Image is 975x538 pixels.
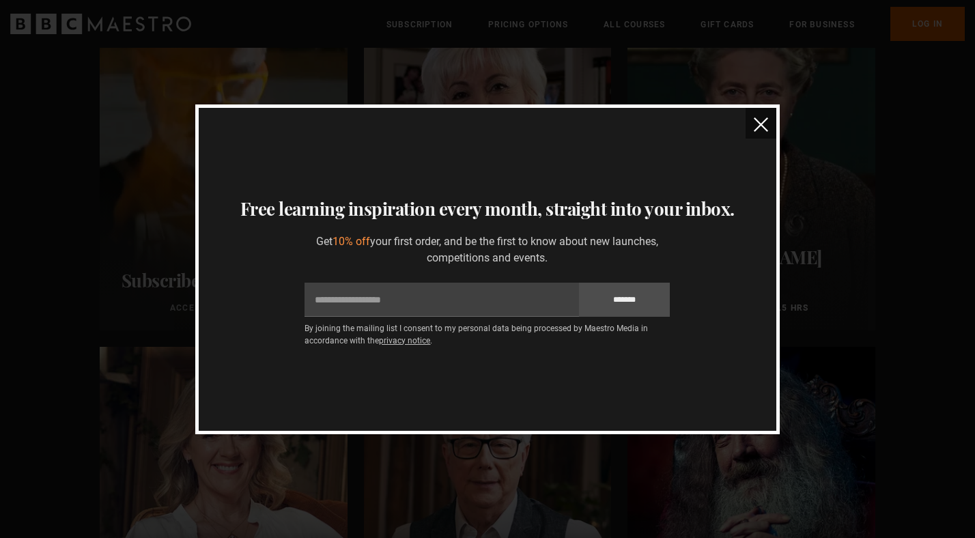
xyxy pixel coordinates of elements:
button: close [746,108,776,139]
p: By joining the mailing list I consent to my personal data being processed by Maestro Media in acc... [305,322,670,347]
span: 10% off [333,235,370,248]
h3: Free learning inspiration every month, straight into your inbox. [215,195,761,223]
p: Get your first order, and be the first to know about new launches, competitions and events. [305,233,670,266]
a: privacy notice [379,336,430,345]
